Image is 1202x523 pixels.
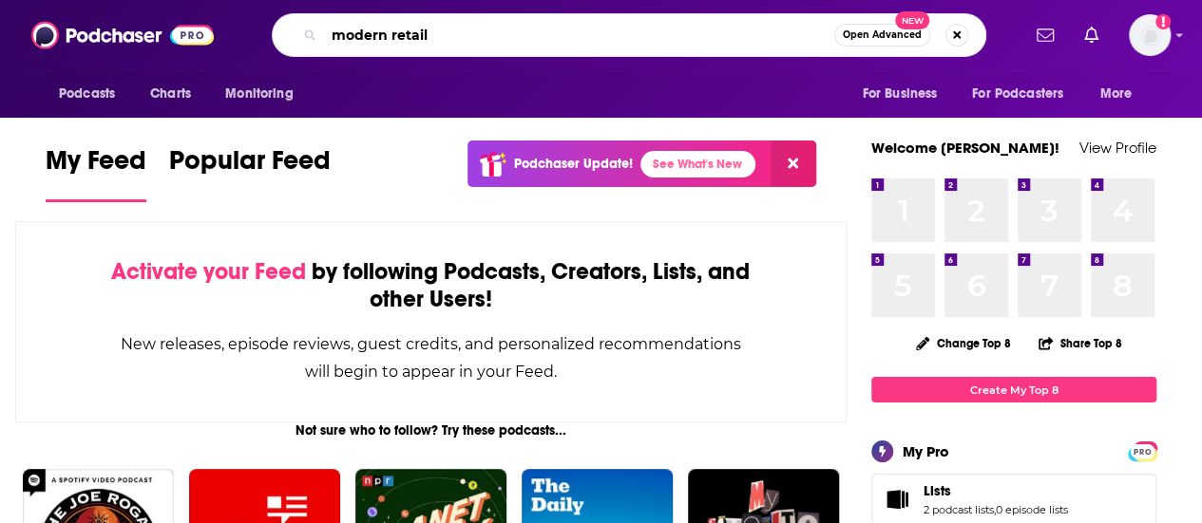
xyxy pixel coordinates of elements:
[924,503,994,516] a: 2 podcast lists
[272,13,986,57] div: Search podcasts, credits, & more...
[138,76,202,112] a: Charts
[59,81,115,107] span: Podcasts
[871,139,1059,157] a: Welcome [PERSON_NAME]!
[924,482,951,499] span: Lists
[1100,81,1133,107] span: More
[903,442,949,460] div: My Pro
[1129,14,1171,56] img: User Profile
[169,144,331,188] span: Popular Feed
[514,156,633,172] p: Podchaser Update!
[843,30,922,40] span: Open Advanced
[324,20,834,50] input: Search podcasts, credits, & more...
[905,331,1022,355] button: Change Top 8
[46,144,146,188] span: My Feed
[1155,14,1171,29] svg: Add a profile image
[994,503,996,516] span: ,
[111,257,306,286] span: Activate your Feed
[1079,139,1156,157] a: View Profile
[225,81,293,107] span: Monitoring
[1087,76,1156,112] button: open menu
[1129,14,1171,56] button: Show profile menu
[111,258,751,313] div: by following Podcasts, Creators, Lists, and other Users!
[1131,443,1154,458] a: PRO
[111,330,751,385] div: New releases, episode reviews, guest credits, and personalized recommendations will begin to appe...
[972,81,1063,107] span: For Podcasters
[996,503,1068,516] a: 0 episode lists
[15,422,847,439] div: Not sure who to follow? Try these podcasts...
[1077,19,1106,51] a: Show notifications dropdown
[849,76,961,112] button: open menu
[169,144,331,202] a: Popular Feed
[46,76,140,112] button: open menu
[1038,325,1123,362] button: Share Top 8
[31,17,214,53] img: Podchaser - Follow, Share and Rate Podcasts
[924,482,1068,499] a: Lists
[640,151,755,177] a: See What's New
[1129,14,1171,56] span: Logged in as BerkMarc
[150,81,191,107] span: Charts
[960,76,1091,112] button: open menu
[1131,444,1154,458] span: PRO
[46,144,146,202] a: My Feed
[862,81,937,107] span: For Business
[834,24,930,47] button: Open AdvancedNew
[871,377,1156,402] a: Create My Top 8
[212,76,317,112] button: open menu
[895,11,929,29] span: New
[878,486,916,513] a: Lists
[1029,19,1061,51] a: Show notifications dropdown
